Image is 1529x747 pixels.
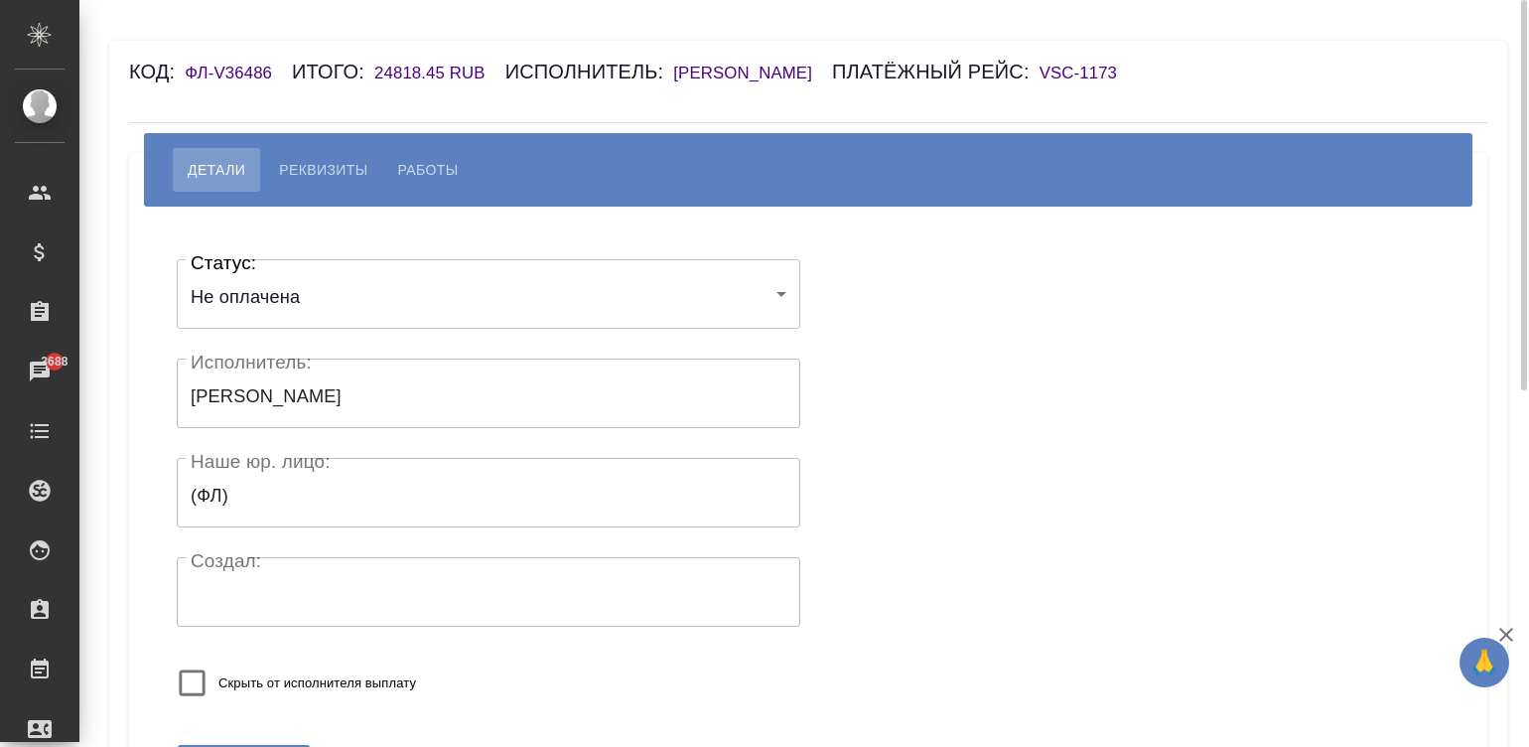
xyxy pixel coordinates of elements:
h6: Исполнитель: [505,61,674,82]
span: 🙏 [1467,642,1501,683]
a: [PERSON_NAME] [673,66,832,81]
span: Детали [188,158,245,182]
h6: [PERSON_NAME] [673,64,832,82]
h6: Код: [129,61,185,82]
span: Реквизиты [279,158,367,182]
div: Не оплачена [177,269,800,328]
h6: Платёжный рейс: [832,61,1040,82]
a: VSC-1173 [1040,66,1137,81]
h6: ФЛ-V36486 [185,64,292,82]
h6: 24818.45 RUB [374,64,505,82]
span: Работы [398,158,459,182]
span: 3688 [29,352,79,372]
span: Скрыть от исполнителя выплату [218,673,416,693]
h6: Итого: [292,61,374,82]
h6: VSC-1173 [1040,64,1137,82]
button: 🙏 [1459,638,1509,687]
a: 3688 [5,347,74,396]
